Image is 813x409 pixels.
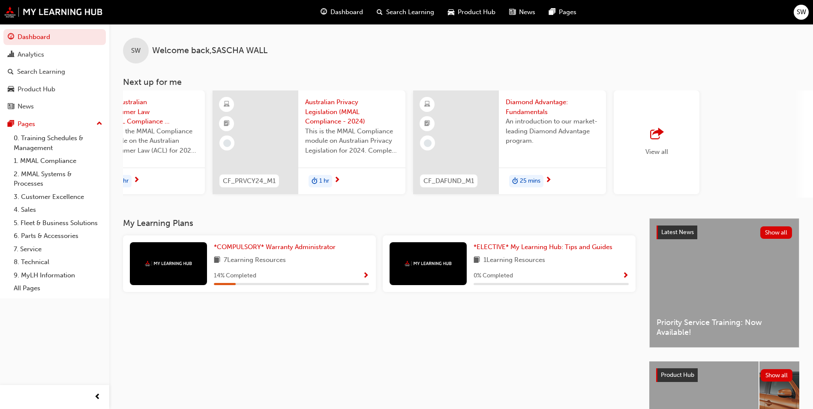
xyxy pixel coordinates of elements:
div: Search Learning [17,67,65,77]
span: up-icon [96,118,102,129]
div: Pages [18,119,35,129]
span: Search Learning [386,7,434,17]
span: booktick-icon [424,118,430,129]
span: news-icon [8,103,14,111]
span: Show Progress [363,272,369,280]
span: An introduction to our market-leading Diamond Advantage program. [506,117,599,146]
span: Product Hub [458,7,495,17]
button: Pages [3,116,106,132]
a: 7. Service [10,243,106,256]
span: 1 Learning Resources [483,255,545,266]
img: mmal [4,6,103,18]
span: pages-icon [549,7,555,18]
a: Product Hub [3,81,106,97]
a: CF_PRVCY24_M1Australian Privacy Legislation (MMAL Compliance - 2024)This is the MMAL Compliance m... [213,90,405,194]
span: Welcome back , SASCHA WALL [152,46,267,56]
a: 1. MMAL Compliance [10,154,106,168]
a: 2. MMAL Systems & Processes [10,168,106,190]
span: 14 % Completed [214,271,256,281]
span: This is the MMAL Compliance module on Australian Privacy Legislation for 2024. Complete this modu... [305,126,399,156]
span: News [519,7,535,17]
span: outbound-icon [650,128,663,140]
span: 7 Learning Resources [224,255,286,266]
button: Show Progress [622,271,629,281]
a: CF_DAFUND_M1Diamond Advantage: FundamentalsAn introduction to our market-leading Diamond Advantag... [413,90,606,194]
span: *COMPULSORY* Warranty Administrator [214,243,336,251]
span: Latest News [661,229,694,236]
a: All Pages [10,282,106,295]
span: SW [131,46,141,56]
span: 1 hr [119,176,129,186]
button: DashboardAnalyticsSearch LearningProduct HubNews [3,27,106,116]
span: prev-icon [94,392,101,403]
div: News [18,102,34,111]
span: Dashboard [330,7,363,17]
a: Search Learning [3,64,106,80]
span: next-icon [545,177,552,184]
a: guage-iconDashboard [314,3,370,21]
button: Show all [761,369,793,382]
img: mmal [405,261,452,266]
button: Show all [760,226,792,239]
span: next-icon [334,177,340,184]
span: booktick-icon [224,118,230,129]
span: car-icon [448,7,454,18]
button: View all [614,90,807,198]
span: 1 hr [319,176,329,186]
h3: Next up for me [109,77,813,87]
a: car-iconProduct Hub [441,3,502,21]
span: SW [797,7,806,17]
span: CF_PRVCY24_M1 [223,176,276,186]
span: 25 mins [520,176,540,186]
span: learningResourceType_ELEARNING-icon [224,99,230,110]
div: Product Hub [18,84,55,94]
a: 5. Fleet & Business Solutions [10,217,106,230]
span: 0 % Completed [474,271,513,281]
button: Show Progress [363,271,369,281]
span: next-icon [133,177,140,184]
a: *ELECTIVE* My Learning Hub: Tips and Guides [474,242,616,252]
span: learningRecordVerb_NONE-icon [424,139,432,147]
h3: My Learning Plans [123,218,636,228]
span: Priority Service Training: Now Available! [657,318,792,337]
a: News [3,99,106,114]
a: 3. Customer Excellence [10,190,106,204]
a: Product HubShow all [656,368,792,382]
a: 0. Training Schedules & Management [10,132,106,154]
span: car-icon [8,86,14,93]
span: This is the MMAL Compliance module on the Australian Consumer Law (ACL) for 2024. Complete this m... [105,126,198,156]
img: mmal [145,261,192,266]
span: View all [645,148,668,156]
span: chart-icon [8,51,14,59]
span: search-icon [8,68,14,76]
span: duration-icon [512,176,518,187]
a: search-iconSearch Learning [370,3,441,21]
span: duration-icon [312,176,318,187]
a: Latest NewsShow all [657,226,792,239]
a: 9. MyLH Information [10,269,106,282]
span: Australian Privacy Legislation (MMAL Compliance - 2024) [305,97,399,126]
span: learningRecordVerb_NONE-icon [223,139,231,147]
a: 6. Parts & Accessories [10,229,106,243]
a: 8. Technical [10,256,106,269]
span: pages-icon [8,120,14,128]
span: book-icon [214,255,220,266]
span: search-icon [377,7,383,18]
a: Dashboard [3,29,106,45]
span: Product Hub [661,371,694,379]
button: SW [794,5,809,20]
span: Diamond Advantage: Fundamentals [506,97,599,117]
span: guage-icon [8,33,14,41]
a: *COMPULSORY* Warranty Administrator [214,242,339,252]
span: news-icon [509,7,516,18]
a: pages-iconPages [542,3,583,21]
span: Pages [559,7,576,17]
span: book-icon [474,255,480,266]
span: Show Progress [622,272,629,280]
a: Analytics [3,47,106,63]
a: 4. Sales [10,203,106,217]
div: Analytics [18,50,44,60]
span: *ELECTIVE* My Learning Hub: Tips and Guides [474,243,612,251]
